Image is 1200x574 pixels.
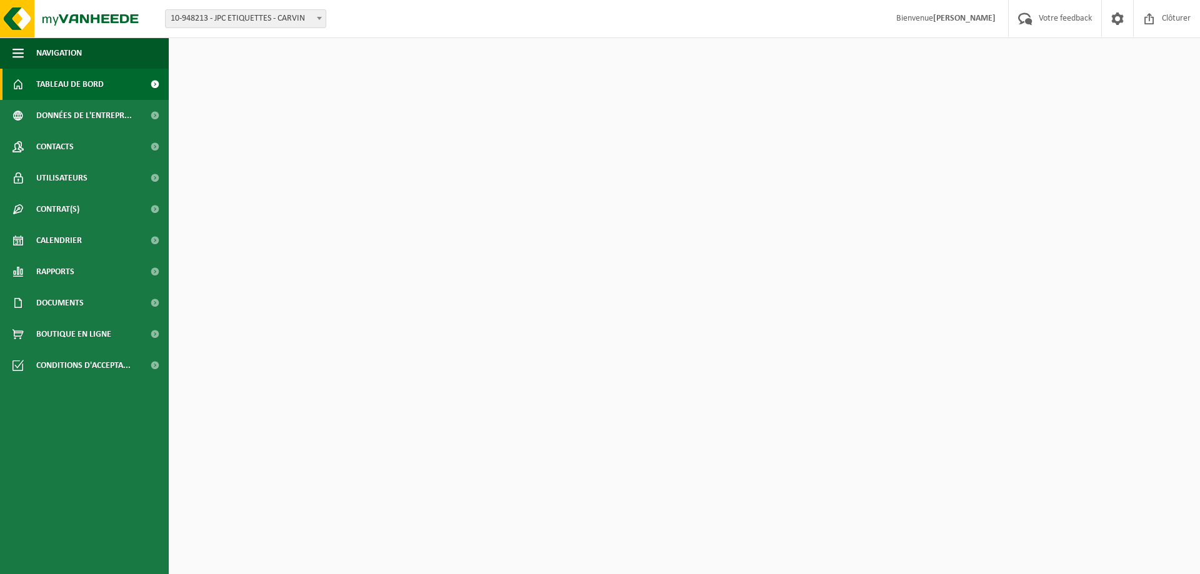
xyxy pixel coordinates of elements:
[933,14,996,23] strong: [PERSON_NAME]
[36,256,74,287] span: Rapports
[36,319,111,350] span: Boutique en ligne
[165,9,326,28] span: 10-948213 - JPC ETIQUETTES - CARVIN
[36,37,82,69] span: Navigation
[36,287,84,319] span: Documents
[36,162,87,194] span: Utilisateurs
[36,131,74,162] span: Contacts
[36,100,132,131] span: Données de l'entrepr...
[166,10,326,27] span: 10-948213 - JPC ETIQUETTES - CARVIN
[36,225,82,256] span: Calendrier
[36,194,79,225] span: Contrat(s)
[36,350,131,381] span: Conditions d'accepta...
[36,69,104,100] span: Tableau de bord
